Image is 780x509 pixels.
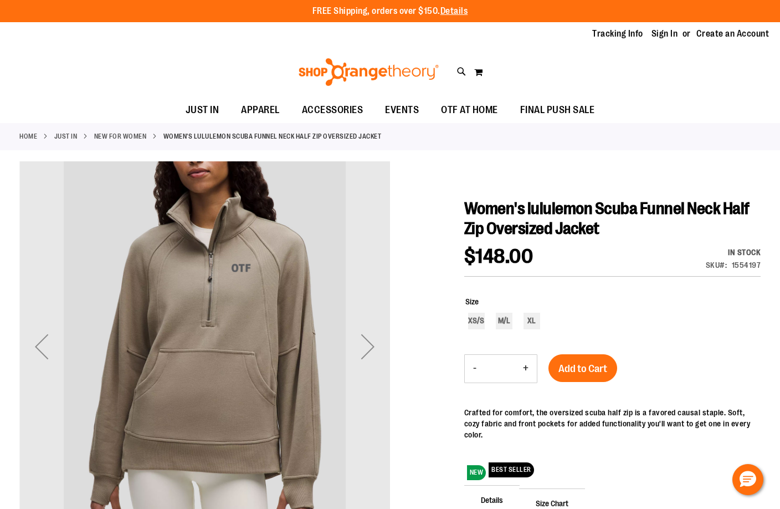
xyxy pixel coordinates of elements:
[496,313,512,329] div: M/L
[186,98,219,123] span: JUST IN
[230,98,291,123] a: APPAREL
[430,98,509,123] a: OTF AT HOME
[385,98,419,123] span: EVENTS
[94,131,147,141] a: New for Women
[485,355,515,382] input: Product quantity
[241,98,280,123] span: APPAREL
[440,6,468,16] a: Details
[441,98,498,123] span: OTF AT HOME
[19,131,37,141] a: Home
[54,131,78,141] a: JUST IN
[706,247,761,258] div: Availability
[297,58,440,86] img: Shop Orangetheory
[732,464,763,495] button: Hello, have a question? Let’s chat.
[302,98,363,123] span: ACCESSORIES
[509,98,606,123] a: FINAL PUSH SALE
[464,199,750,238] span: Women's lululemon Scuba Funnel Neck Half Zip Oversized Jacket
[467,465,486,480] span: NEW
[464,407,761,440] p: Crafted for comfort, the oversized scuba half zip is a favored causal staple. Soft, cozy fabric a...
[696,28,769,40] a: Create an Account
[374,98,430,123] a: EVENTS
[489,462,534,477] span: BEST SELLER
[524,313,540,329] div: XL
[291,98,374,123] a: ACCESSORIES
[465,355,485,383] button: Decrease product quantity
[651,28,678,40] a: Sign In
[465,297,479,306] span: Size
[464,245,533,268] span: $148.00
[592,28,643,40] a: Tracking Info
[175,98,230,123] a: JUST IN
[312,5,468,18] p: FREE Shipping, orders over $150.
[515,355,537,383] button: Increase product quantity
[732,259,761,271] div: 1554197
[558,363,607,375] span: Add to Cart
[706,247,761,258] div: In stock
[520,98,595,123] span: FINAL PUSH SALE
[468,313,485,329] div: XS/S
[163,131,382,141] strong: Women's lululemon Scuba Funnel Neck Half Zip Oversized Jacket
[548,354,617,382] button: Add to Cart
[706,261,727,269] strong: SKU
